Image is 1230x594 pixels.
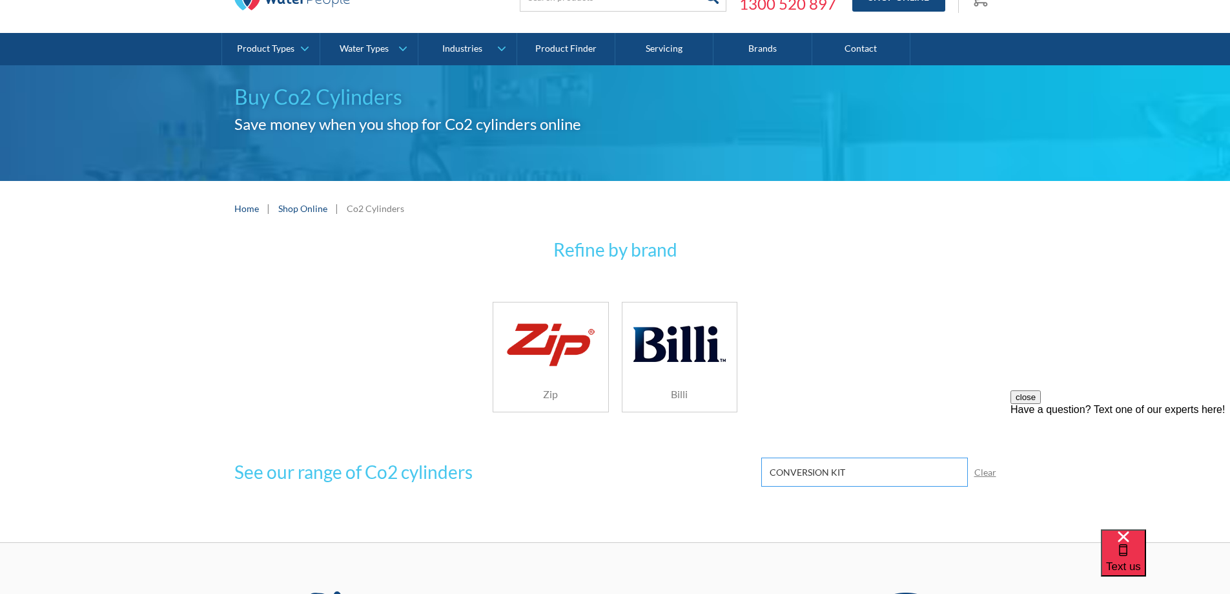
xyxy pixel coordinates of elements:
[334,200,340,216] div: |
[320,33,418,65] a: Water Types
[234,81,996,112] h1: Buy Co2 Cylinders
[234,513,996,523] div: List
[517,33,615,65] a: Product Finder
[234,202,259,215] a: Home
[234,112,996,136] h2: Save money when you shop for Co2 cylinders online
[442,43,482,54] div: Industries
[234,236,996,263] h3: Refine by brand
[761,458,996,487] form: Email Form
[493,302,609,412] a: Zip
[278,202,327,215] a: Shop Online
[234,458,473,485] h3: See our range of Co2 cylinders
[974,465,996,479] a: Clear
[237,43,294,54] div: Product Types
[1101,529,1230,594] iframe: podium webchat widget bubble
[622,387,737,402] h6: Billi
[222,33,320,65] a: Product Types
[493,387,608,402] h6: Zip
[418,33,516,65] a: Industries
[347,202,404,215] div: Co2 Cylinders
[761,458,968,487] input: Search by keyword
[340,43,389,54] div: Water Types
[812,33,910,65] a: Contact
[265,200,272,216] div: |
[622,302,738,412] a: Billi
[1010,390,1230,546] iframe: podium webchat widget prompt
[713,33,812,65] a: Brands
[615,33,713,65] a: Servicing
